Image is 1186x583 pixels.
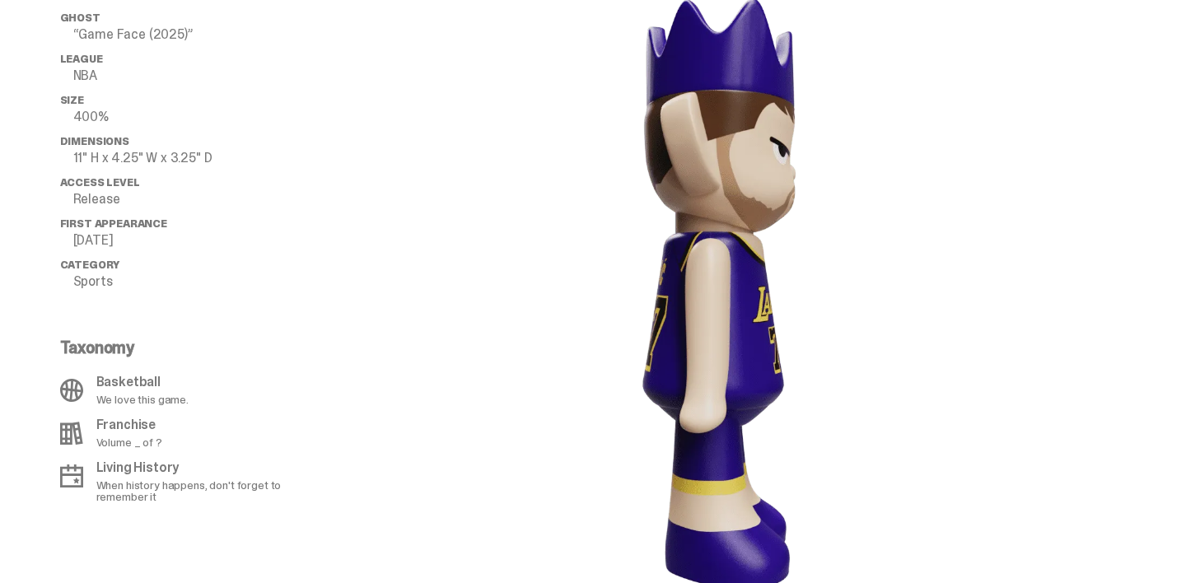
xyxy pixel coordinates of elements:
span: Dimensions [60,134,129,148]
span: Access Level [60,175,140,189]
p: Living History [96,461,314,474]
span: League [60,52,103,66]
p: Taxonomy [60,339,314,356]
p: Franchise [96,418,162,431]
p: 400% [73,110,324,124]
p: When history happens, don't forget to remember it [96,479,314,502]
p: Sports [73,275,324,288]
span: ghost [60,11,100,25]
span: First Appearance [60,217,167,231]
p: Release [73,193,324,206]
span: Category [60,258,120,272]
p: “Game Face (2025)” [73,28,324,41]
p: NBA [73,69,324,82]
p: 11" H x 4.25" W x 3.25" D [73,152,324,165]
p: We love this game. [96,394,189,405]
p: Basketball [96,375,189,389]
p: [DATE] [73,234,324,247]
p: Volume _ of ? [96,436,162,448]
span: Size [60,93,84,107]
